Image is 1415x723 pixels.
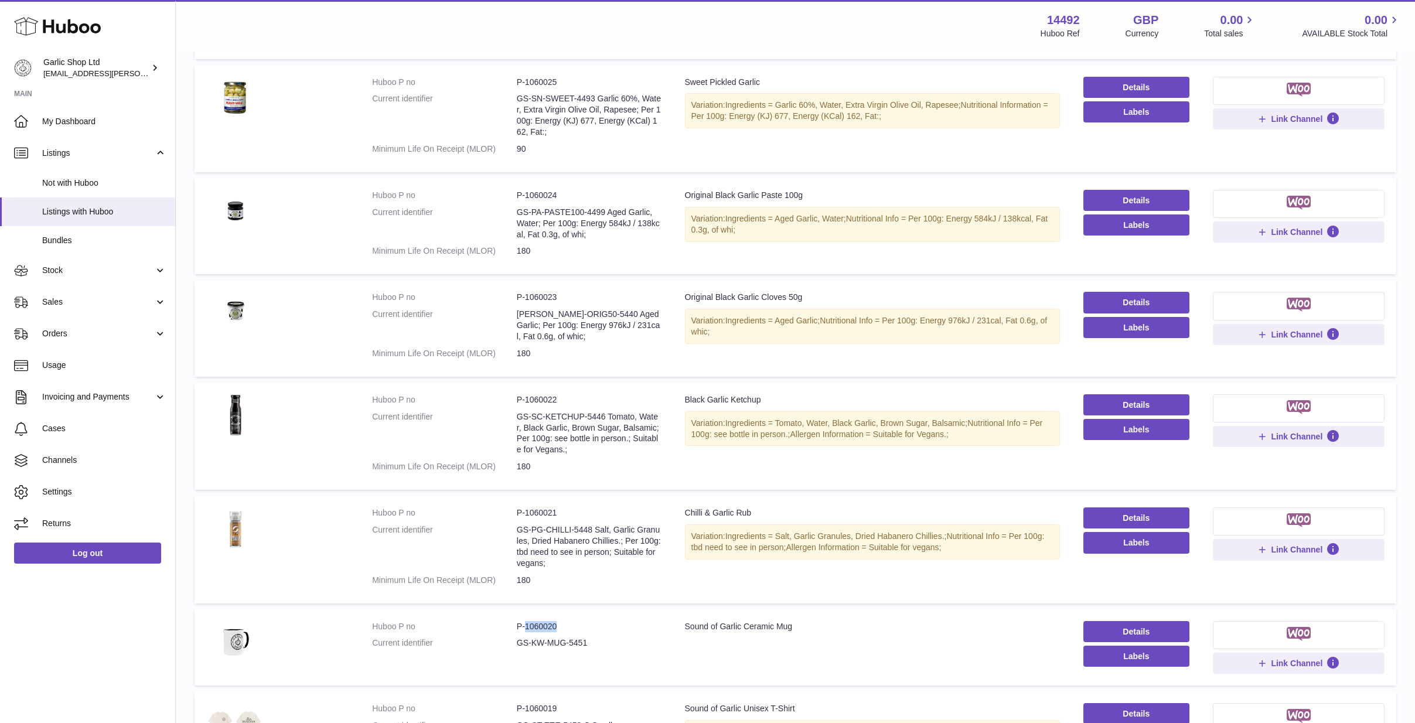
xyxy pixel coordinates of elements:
[1271,658,1322,669] span: Link Channel
[1271,227,1322,237] span: Link Channel
[42,178,166,189] span: Not with Huboo
[1271,114,1322,124] span: Link Channel
[685,621,1060,632] div: Sound of Garlic Ceramic Mug
[1287,513,1311,527] img: woocommerce-small.png
[691,418,1043,439] span: Nutritional Info = Per 100g: see bottle in person.;
[42,265,154,276] span: Stock
[372,93,517,138] dt: Current identifier
[372,411,517,456] dt: Current identifier
[1287,196,1311,210] img: woocommerce-small.png
[43,57,149,79] div: Garlic Shop Ltd
[517,309,662,342] dd: [PERSON_NAME]-ORIG50-5440 Aged Garlic; Per 100g: Energy 976kJ / 231cal, Fat 0.6g, of whic;
[786,543,941,552] span: Allergen Information = Suitable for vegans;
[1213,539,1385,560] button: Link Channel
[42,116,166,127] span: My Dashboard
[1220,12,1243,28] span: 0.00
[1302,12,1401,39] a: 0.00 AVAILABLE Stock Total
[1302,28,1401,39] span: AVAILABLE Stock Total
[14,59,32,77] img: alec.veit@garlicshop.co.uk
[517,411,662,456] dd: GS-SC-KETCHUP-5446 Tomato, Water, Black Garlic, Brown Sugar, Balsamic; Per 100g: see bottle in pe...
[1133,12,1158,28] strong: GBP
[517,292,662,303] dd: P-1060023
[1271,544,1322,555] span: Link Channel
[1083,317,1189,338] button: Labels
[685,524,1060,560] div: Variation:
[372,394,517,405] dt: Huboo P no
[206,190,265,231] img: Original Black Garlic Paste 100g
[372,348,517,359] dt: Minimum Life On Receipt (MLOR)
[1083,394,1189,415] a: Details
[206,507,265,549] img: Chilli & Garlic Rub
[1083,101,1189,122] button: Labels
[517,190,662,201] dd: P-1060024
[1365,12,1387,28] span: 0.00
[372,461,517,472] dt: Minimum Life On Receipt (MLOR)
[691,531,1045,552] span: Nutritional Info = Per 100g: tbd need to see in person;
[1083,292,1189,313] a: Details
[1287,298,1311,312] img: woocommerce-small.png
[14,543,161,564] a: Log out
[372,524,517,569] dt: Current identifier
[685,190,1060,201] div: Original Black Garlic Paste 100g
[725,418,968,428] span: Ingredients = Tomato, Water, Black Garlic, Brown Sugar, Balsamic;
[42,296,154,308] span: Sales
[372,292,517,303] dt: Huboo P no
[1271,329,1322,340] span: Link Channel
[1213,108,1385,129] button: Link Channel
[1041,28,1080,39] div: Huboo Ref
[1204,12,1256,39] a: 0.00 Total sales
[42,235,166,246] span: Bundles
[725,531,947,541] span: Ingredients = Salt, Garlic Granules, Dried Habanero Chillies.;
[42,206,166,217] span: Listings with Huboo
[517,93,662,138] dd: GS-SN-SWEET-4493 Garlic 60%, Water, Extra Virgin Olive Oil, Rapesee; Per 100g: Energy (KJ) 677, E...
[42,391,154,403] span: Invoicing and Payments
[725,214,846,223] span: Ingredients = Aged Garlic, Water;
[517,207,662,240] dd: GS-PA-PASTE100-4499 Aged Garlic, Water; Per 100g: Energy 584kJ / 138kcal, Fat 0.3g, of whi;
[372,309,517,342] dt: Current identifier
[517,637,662,649] dd: GS-KW-MUG-5451
[1287,400,1311,414] img: woocommerce-small.png
[372,144,517,155] dt: Minimum Life On Receipt (MLOR)
[517,575,662,586] dd: 180
[206,77,265,118] img: Sweet Pickled Garlic
[372,637,517,649] dt: Current identifier
[372,77,517,88] dt: Huboo P no
[685,394,1060,405] div: Black Garlic Ketchup
[1083,507,1189,528] a: Details
[517,703,662,714] dd: P-1060019
[1083,646,1189,667] button: Labels
[1287,709,1311,723] img: woocommerce-small.png
[517,348,662,359] dd: 180
[685,507,1060,519] div: Chilli & Garlic Rub
[517,461,662,472] dd: 180
[1047,12,1080,28] strong: 14492
[42,455,166,466] span: Channels
[372,621,517,632] dt: Huboo P no
[517,507,662,519] dd: P-1060021
[517,245,662,257] dd: 180
[43,69,235,78] span: [EMAIL_ADDRESS][PERSON_NAME][DOMAIN_NAME]
[691,316,1048,336] span: Nutritional Info = Per 100g: Energy 976kJ / 231cal, Fat 0.6g, of whic;
[42,360,166,371] span: Usage
[691,214,1048,234] span: Nutritional Info = Per 100g: Energy 584kJ / 138kcal, Fat 0.3g, of whi;
[685,93,1060,128] div: Variation:
[725,100,961,110] span: Ingredients = Garlic 60%, Water, Extra Virgin Olive Oil, Rapesee;
[42,328,154,339] span: Orders
[372,703,517,714] dt: Huboo P no
[685,207,1060,242] div: Variation:
[685,703,1060,714] div: Sound of Garlic Unisex T-Shirt
[517,77,662,88] dd: P-1060025
[517,144,662,155] dd: 90
[206,621,265,663] img: Sound of Garlic Ceramic Mug
[1213,426,1385,447] button: Link Channel
[517,394,662,405] dd: P-1060022
[1083,190,1189,211] a: Details
[1213,653,1385,674] button: Link Channel
[1213,324,1385,345] button: Link Channel
[517,621,662,632] dd: P-1060020
[1287,627,1311,641] img: woocommerce-small.png
[42,486,166,497] span: Settings
[372,190,517,201] dt: Huboo P no
[685,411,1060,446] div: Variation:
[790,429,948,439] span: Allergen Information = Suitable for Vegans.;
